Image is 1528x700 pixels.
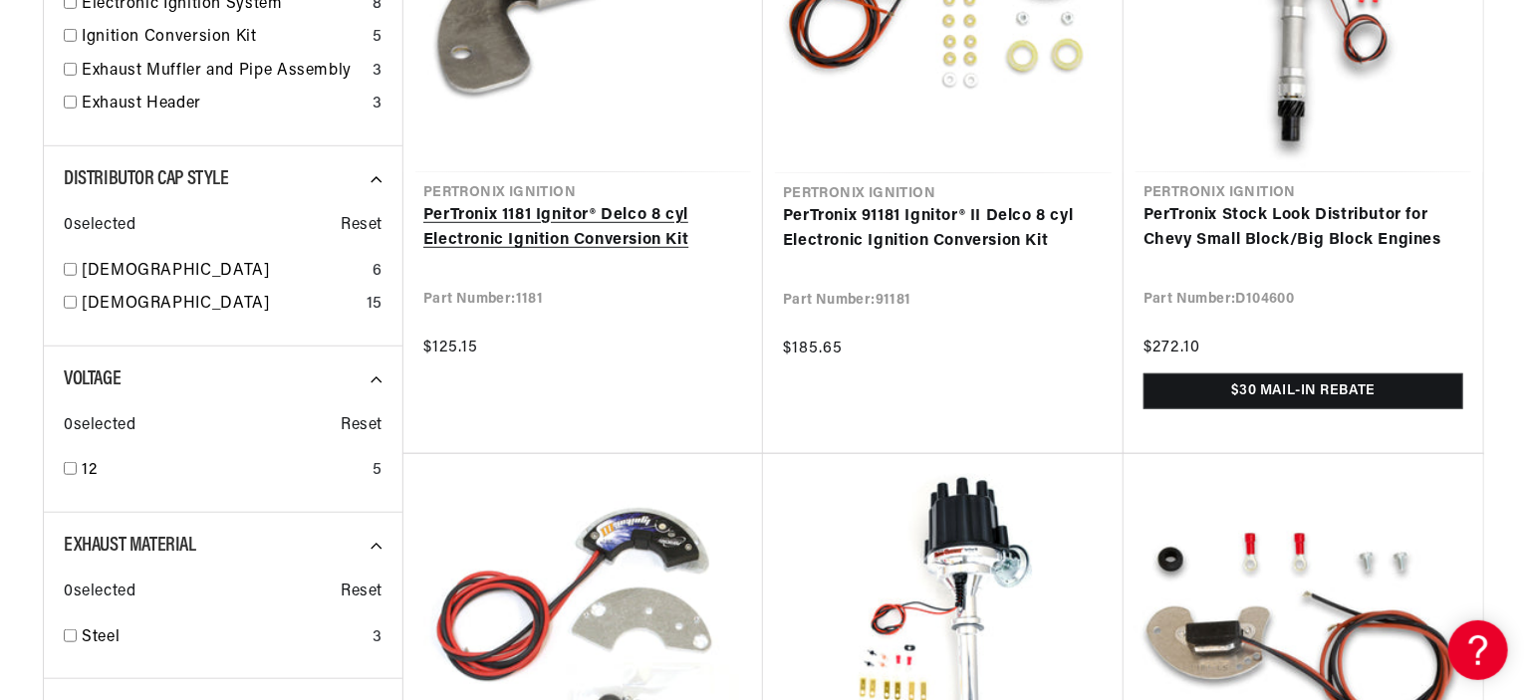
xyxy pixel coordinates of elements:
span: 0 selected [64,413,135,439]
span: Reset [341,413,382,439]
a: Steel [82,625,365,651]
a: Exhaust Muffler and Pipe Assembly [82,59,365,85]
span: Reset [341,213,382,239]
div: 6 [373,259,382,285]
a: PerTronix 91181 Ignitor® II Delco 8 cyl Electronic Ignition Conversion Kit [783,204,1104,255]
span: Distributor Cap Style [64,169,229,189]
a: [DEMOGRAPHIC_DATA] [82,292,359,318]
div: 3 [373,92,382,117]
a: PerTronix 1181 Ignitor® Delco 8 cyl Electronic Ignition Conversion Kit [423,203,743,254]
div: 3 [373,625,382,651]
a: 12 [82,458,365,484]
a: [DEMOGRAPHIC_DATA] [82,259,365,285]
div: 15 [367,292,382,318]
span: Reset [341,580,382,605]
span: Exhaust Material [64,536,196,556]
span: Voltage [64,369,121,389]
a: PerTronix Stock Look Distributor for Chevy Small Block/Big Block Engines [1144,203,1463,254]
span: 0 selected [64,580,135,605]
span: 0 selected [64,213,135,239]
a: Ignition Conversion Kit [82,25,365,51]
a: Exhaust Header [82,92,365,117]
div: 5 [373,25,382,51]
div: 3 [373,59,382,85]
div: 5 [373,458,382,484]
